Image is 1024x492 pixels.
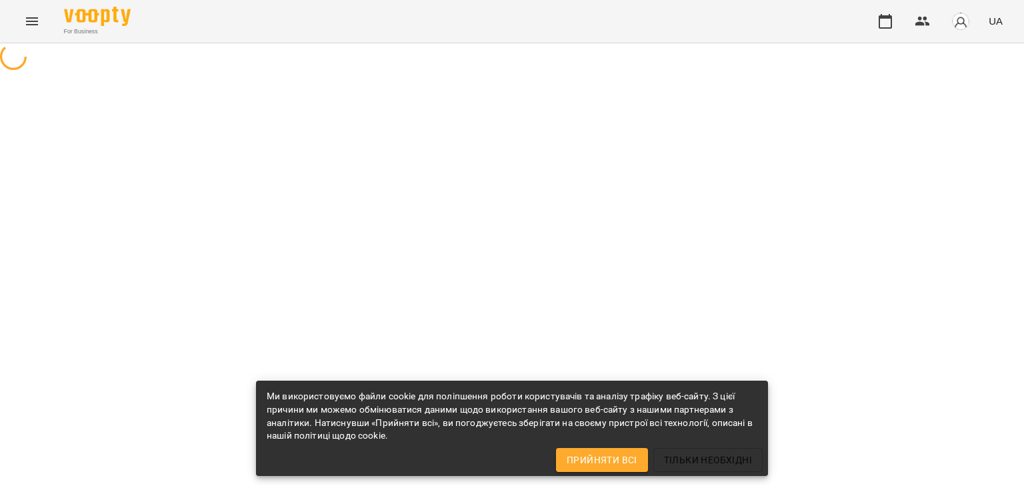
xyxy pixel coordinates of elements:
[983,9,1008,33] button: UA
[16,5,48,37] button: Menu
[951,12,970,31] img: avatar_s.png
[64,7,131,26] img: Voopty Logo
[989,14,1003,28] span: UA
[64,27,131,36] span: For Business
